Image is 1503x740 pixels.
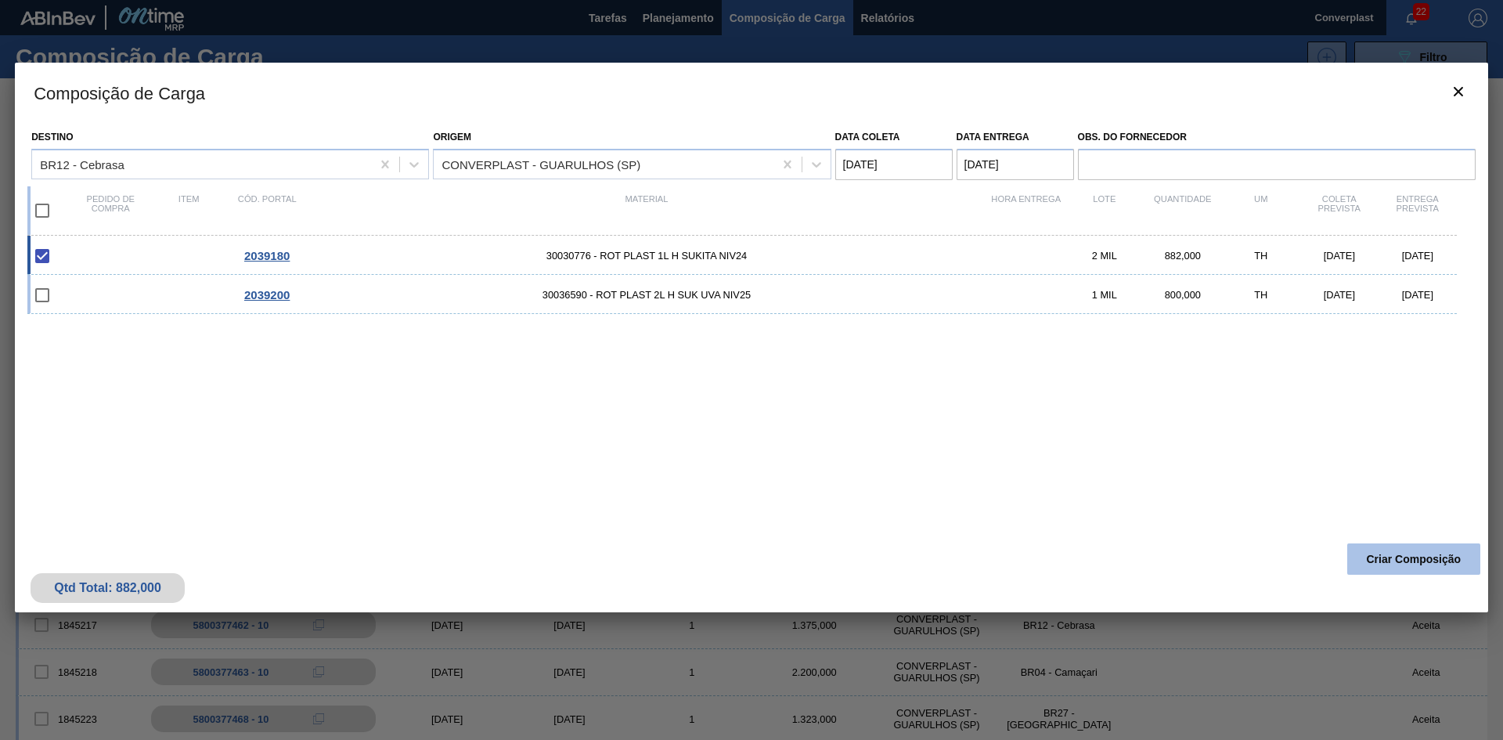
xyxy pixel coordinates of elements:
label: Data entrega [957,132,1029,143]
input: dd/mm/yyyy [957,149,1074,180]
label: Obs. do Fornecedor [1078,126,1476,149]
div: Ir para o Pedido [228,249,306,262]
div: 800,000 [1144,289,1222,301]
div: TH [1222,250,1300,262]
div: UM [1222,194,1300,227]
div: [DATE] [1300,289,1379,301]
div: Hora Entrega [987,194,1065,227]
div: [DATE] [1379,289,1457,301]
span: 30036590 - ROT PLAST 2L H SUK UVA NIV25 [306,289,987,301]
div: 1 MIL [1065,289,1144,301]
h3: Composição de Carga [15,63,1488,122]
div: Ir para o Pedido [228,288,306,301]
div: Material [306,194,987,227]
label: Data coleta [835,132,900,143]
span: 30030776 - ROT PLAST 1L H SUKITA NIV24 [306,250,987,262]
div: BR12 - Cebrasa [40,157,124,171]
div: Qtd Total: 882,000 [42,581,173,595]
input: dd/mm/yyyy [835,149,953,180]
div: Quantidade [1144,194,1222,227]
div: CONVERPLAST - GUARULHOS (SP) [442,157,640,171]
button: Criar Composição [1347,543,1480,575]
div: Cód. Portal [228,194,306,227]
div: 2 MIL [1065,250,1144,262]
div: TH [1222,289,1300,301]
div: Pedido de compra [71,194,150,227]
label: Destino [31,132,73,143]
span: 2039200 [244,288,290,301]
div: [DATE] [1379,250,1457,262]
div: Coleta Prevista [1300,194,1379,227]
div: Lote [1065,194,1144,227]
div: 882,000 [1144,250,1222,262]
div: [DATE] [1300,250,1379,262]
span: 2039180 [244,249,290,262]
div: Entrega Prevista [1379,194,1457,227]
div: Item [150,194,228,227]
label: Origem [433,132,471,143]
